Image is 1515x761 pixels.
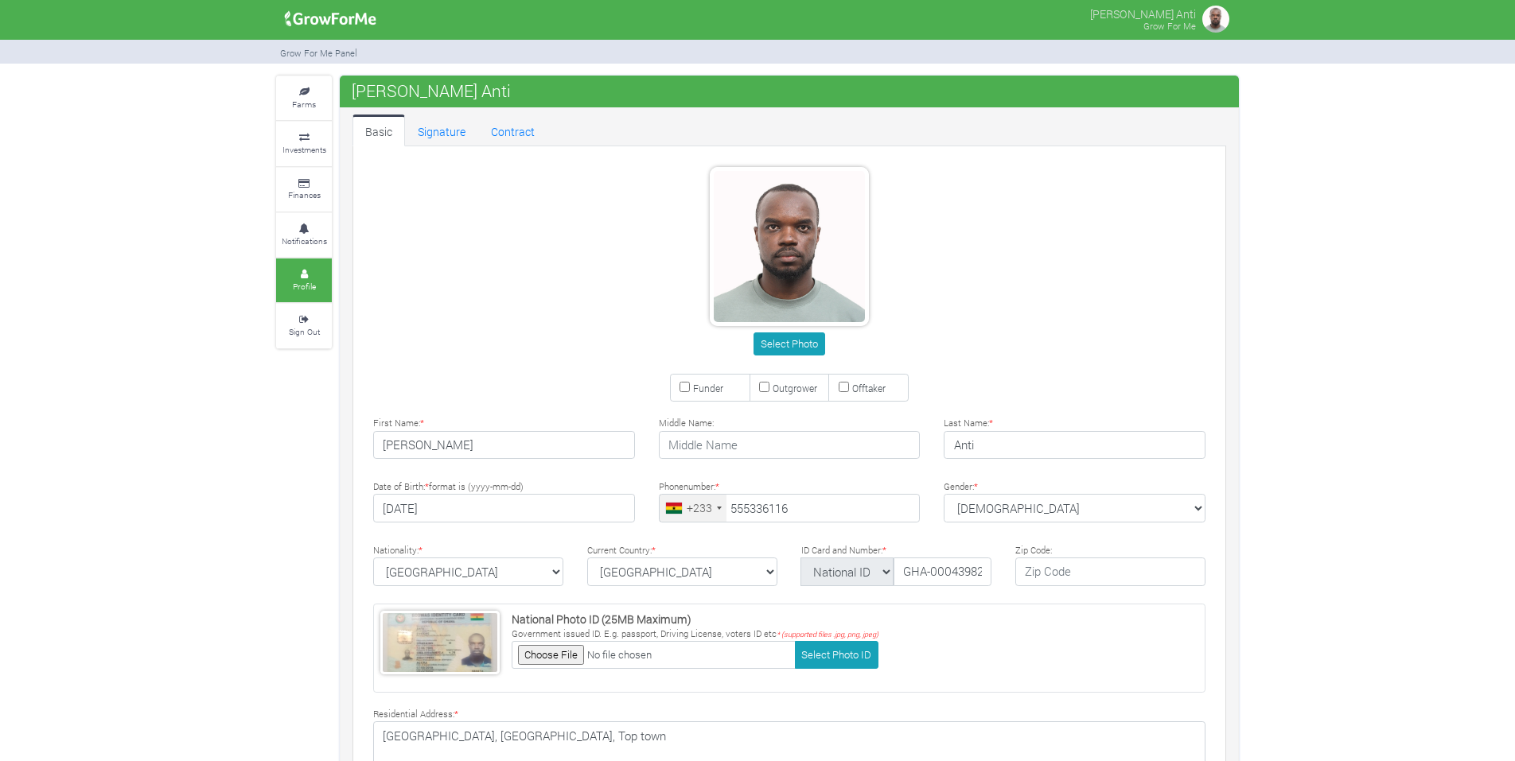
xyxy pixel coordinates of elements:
label: Date of Birth: format is (yyyy-mm-dd) [373,480,524,494]
input: Type Date of Birth (YYYY-MM-DD) [373,494,635,522]
input: Phone Number [659,494,921,522]
label: Nationality: [373,544,423,557]
label: Phonenumber: [659,480,719,494]
a: Signature [405,115,478,146]
a: Basic [352,115,405,146]
a: Contract [478,115,547,146]
small: Grow For Me Panel [280,47,357,59]
label: ID Card and Number: [801,544,886,557]
label: Middle Name: [659,417,714,430]
small: Offtaker [852,382,886,394]
a: Finances [276,168,332,212]
small: Profile [293,281,316,292]
label: Gender: [944,480,978,494]
div: Ghana (Gaana): +233 [660,495,726,522]
div: +233 [687,499,712,516]
label: Current Country: [587,544,656,557]
img: growforme image [1200,3,1232,35]
a: Sign Out [276,304,332,347]
small: Investments [282,144,326,155]
input: Last Name [944,431,1205,460]
span: [PERSON_NAME] Anti [348,75,515,107]
button: Select Photo ID [795,641,878,669]
input: First Name [373,431,635,460]
label: Last Name: [944,417,993,430]
a: Investments [276,122,332,165]
input: Middle Name [659,431,921,460]
a: Notifications [276,213,332,257]
a: Profile [276,258,332,302]
small: Notifications [282,235,327,247]
input: ID Number [894,557,991,586]
small: Finances [288,189,321,200]
i: * (supported files .jpg, png, jpeg) [777,630,878,639]
input: Zip Code [1015,557,1205,586]
label: First Name: [373,417,424,430]
small: Sign Out [289,326,320,337]
small: Grow For Me [1143,20,1196,32]
input: Funder [680,382,690,392]
small: Funder [693,382,723,394]
input: Offtaker [839,382,849,392]
label: Zip Code: [1015,544,1052,557]
p: Government issued ID. E.g. passport, Driving License, voters ID etc [512,627,878,641]
p: [PERSON_NAME] Anti [1090,3,1196,22]
button: Select Photo [754,332,824,355]
img: growforme image [279,3,382,35]
label: Residential Address: [373,708,458,721]
small: Outgrower [773,382,817,394]
strong: National Photo ID (25MB Maximum) [512,612,691,627]
a: Farms [276,76,332,120]
small: Farms [292,99,316,110]
input: Outgrower [759,382,769,392]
